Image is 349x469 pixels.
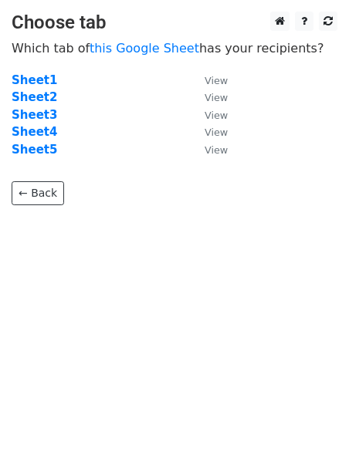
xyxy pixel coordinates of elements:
a: View [189,90,228,104]
a: this Google Sheet [90,41,199,56]
a: Sheet3 [12,108,57,122]
p: Which tab of has your recipients? [12,40,337,56]
a: View [189,125,228,139]
a: ← Back [12,181,64,205]
a: Sheet5 [12,143,57,157]
small: View [205,127,228,138]
small: View [205,110,228,121]
small: View [205,92,228,103]
a: View [189,73,228,87]
h3: Choose tab [12,12,337,34]
a: Sheet1 [12,73,57,87]
a: Sheet2 [12,90,57,104]
small: View [205,75,228,86]
a: Sheet4 [12,125,57,139]
small: View [205,144,228,156]
a: View [189,143,228,157]
a: View [189,108,228,122]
